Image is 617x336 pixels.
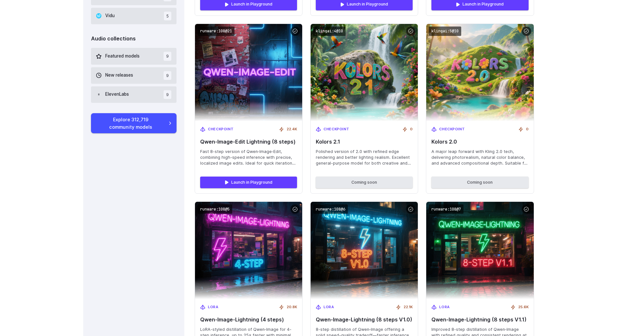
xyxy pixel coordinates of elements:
span: LoRA [439,304,450,310]
code: klingai:4@10 [313,27,346,36]
img: Qwen‑Image-Lightning (8 steps V1.1) [426,202,533,299]
span: Vidu [105,12,115,19]
span: Kolors 2.0 [431,139,528,145]
span: Checkpoint [439,126,465,132]
a: Launch in Playground [200,177,297,188]
span: 22.4K [287,126,297,132]
span: Checkpoint [324,126,349,132]
span: Checkpoint [208,126,234,132]
code: runware:108@5 [198,204,232,214]
span: 5 [164,12,171,20]
code: runware:108@6 [313,204,348,214]
span: ElevenLabs [105,91,129,98]
span: 9 [164,71,171,80]
span: 20.8K [287,304,297,310]
div: Audio collections [91,35,177,43]
span: 25.6K [518,304,529,310]
span: 0 [526,126,529,132]
span: LoRA [324,304,334,310]
span: Qwen‑Image‑Edit Lightning (8 steps) [200,139,297,145]
span: Kolors 2.1 [316,139,413,145]
span: 22.1K [404,304,413,310]
img: Qwen‑Image-Lightning (8 steps V1.0) [311,202,418,299]
span: Qwen‑Image-Lightning (4 steps) [200,317,297,323]
span: Polished version of 2.0 with refined edge rendering and better lighting realism. Excellent genera... [316,149,413,166]
a: Explore 312,719 community models [91,113,177,133]
img: Kolors 2.1 [311,24,418,121]
span: A major leap forward with Kling 2.0 tech, delivering photorealism, natural color balance, and adv... [431,149,528,166]
button: Coming soon [316,177,413,188]
button: Featured models 9 [91,48,177,64]
button: Vidu 5 [91,8,177,24]
span: Featured models [105,53,140,60]
span: Fast 8-step version of Qwen‑Image‑Edit, combining high-speed inference with precise, localized im... [200,149,297,166]
img: Qwen‑Image-Lightning (4 steps) [195,202,302,299]
span: New releases [105,72,133,79]
button: ElevenLabs 9 [91,86,177,103]
code: klingai:5@10 [429,27,461,36]
button: Coming soon [431,177,528,188]
span: 9 [164,90,171,99]
span: 9 [164,52,171,60]
span: Qwen‑Image-Lightning (8 steps V1.0) [316,317,413,323]
img: Kolors 2.0 [426,24,533,121]
code: runware:108@7 [429,204,463,214]
span: LoRA [208,304,218,310]
span: Qwen‑Image-Lightning (8 steps V1.1) [431,317,528,323]
button: New releases 9 [91,67,177,84]
span: 0 [410,126,413,132]
img: Qwen‑Image‑Edit Lightning (8 steps) [195,24,302,121]
code: runware:108@21 [198,27,234,36]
